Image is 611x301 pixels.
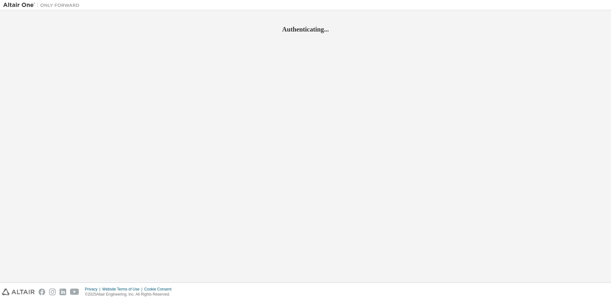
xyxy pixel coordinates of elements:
[85,292,175,297] p: © 2025 Altair Engineering, Inc. All Rights Reserved.
[85,287,102,292] div: Privacy
[70,289,79,295] img: youtube.svg
[39,289,45,295] img: facebook.svg
[102,287,144,292] div: Website Terms of Use
[60,289,66,295] img: linkedin.svg
[49,289,56,295] img: instagram.svg
[3,2,83,8] img: Altair One
[2,289,35,295] img: altair_logo.svg
[144,287,175,292] div: Cookie Consent
[3,25,608,33] h2: Authenticating...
